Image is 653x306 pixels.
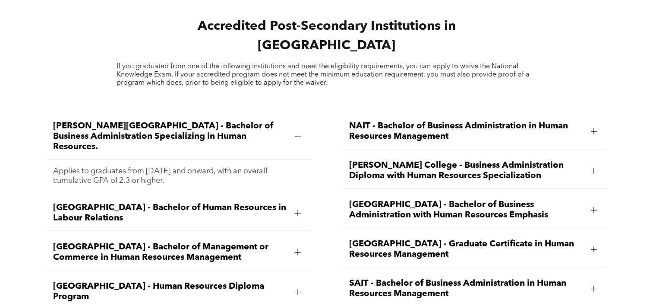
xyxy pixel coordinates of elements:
span: If you graduated from one of the following institutions and meet the eligibility requirements, yo... [117,63,530,86]
span: [PERSON_NAME] College - Business Administration Diploma with Human Resources Specialization [349,160,584,181]
span: [GEOGRAPHIC_DATA] - Bachelor of Business Administration with Human Resources Emphasis [349,200,584,220]
span: Accredited Post-Secondary Institutions in [GEOGRAPHIC_DATA] [197,20,455,52]
span: [GEOGRAPHIC_DATA] - Bachelor of Human Resources in Labour Relations [53,203,288,223]
span: [PERSON_NAME][GEOGRAPHIC_DATA] - Bachelor of Business Administration Specializing in Human Resour... [53,121,288,152]
span: [GEOGRAPHIC_DATA] - Bachelor of Management or Commerce in Human Resources Management [53,242,288,263]
span: NAIT - Bachelor of Business Administration in Human Resources Management [349,121,584,142]
span: [GEOGRAPHIC_DATA] - Human Resources Diploma Program [53,281,288,302]
span: SAIT - Bachelor of Business Administration in Human Resources Management [349,278,584,299]
p: Applies to graduates from [DATE] and onward, with an overall cumulative GPA of 2.3 or higher. [53,166,304,185]
span: [GEOGRAPHIC_DATA] - Graduate Certificate in Human Resources Management [349,239,584,260]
